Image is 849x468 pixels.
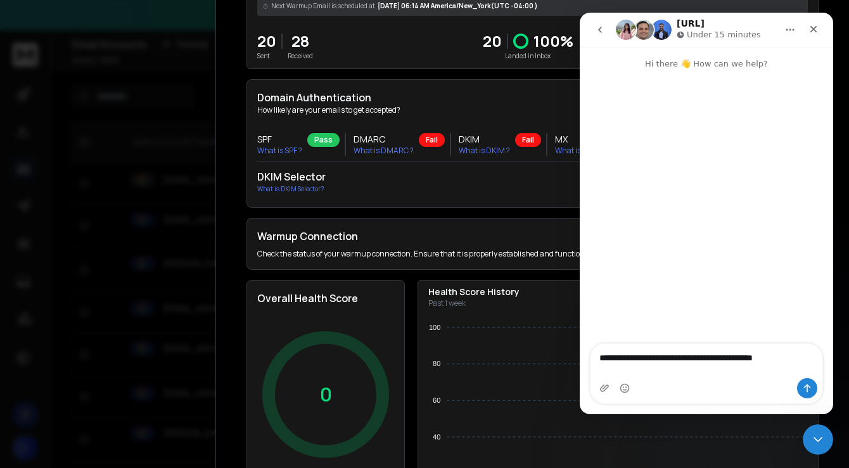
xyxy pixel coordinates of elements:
[257,146,302,156] p: What is SPF ?
[433,396,440,404] tspan: 60
[257,51,276,61] p: Sent
[354,133,414,146] h3: DMARC
[257,31,276,51] p: 20
[419,133,445,147] div: Fail
[257,229,639,244] h2: Warmup Connection
[515,133,541,147] div: Fail
[354,146,414,156] p: What is DMARC ?
[307,133,340,147] div: Pass
[257,169,326,184] h2: DKIM Selector
[555,146,599,156] p: What is MX ?
[459,146,510,156] p: What is DKIM ?
[257,90,808,105] h2: Domain Authentication
[428,286,520,298] p: Health Score History
[271,1,375,11] span: Next Warmup Email is scheduled at
[459,133,510,146] h3: DKIM
[533,31,573,51] p: 100 %
[428,298,520,308] p: Past 1 week
[257,291,394,306] h2: Overall Health Score
[580,13,833,414] iframe: Intercom live chat
[433,433,440,441] tspan: 40
[483,51,573,61] p: Landed in Inbox
[288,51,313,61] p: Received
[320,383,332,406] p: 0
[257,133,302,146] h3: SPF
[257,105,808,115] p: How likely are your emails to get accepted?
[433,360,440,367] tspan: 80
[483,31,502,51] p: 20
[288,31,313,51] p: 28
[803,424,833,455] iframe: Intercom live chat
[257,184,326,194] p: What is DKIM Selector?
[429,324,440,331] tspan: 100
[555,133,599,146] h3: MX
[257,249,639,259] p: Check the status of your warmup connection. Ensure that it is properly established and functionin...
